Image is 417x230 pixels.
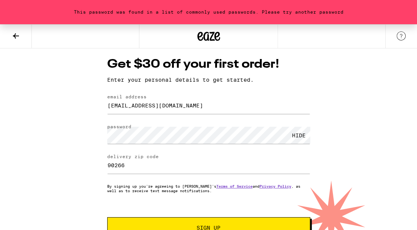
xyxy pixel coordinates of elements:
p: By signing up you're agreeing to [PERSON_NAME]'s and , as well as to receive text message notific... [107,184,310,193]
div: HIDE [287,127,310,144]
input: delivery zip code [107,157,310,174]
label: email address [107,94,147,99]
a: Privacy Policy [259,184,291,188]
label: password [107,124,131,129]
input: email address [107,97,310,114]
a: Terms of Service [216,184,253,188]
label: delivery zip code [107,154,159,159]
h1: Get $30 off your first order! [107,56,310,73]
span: Hi. Need any help? [5,5,55,11]
p: Enter your personal details to get started. [107,77,310,83]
